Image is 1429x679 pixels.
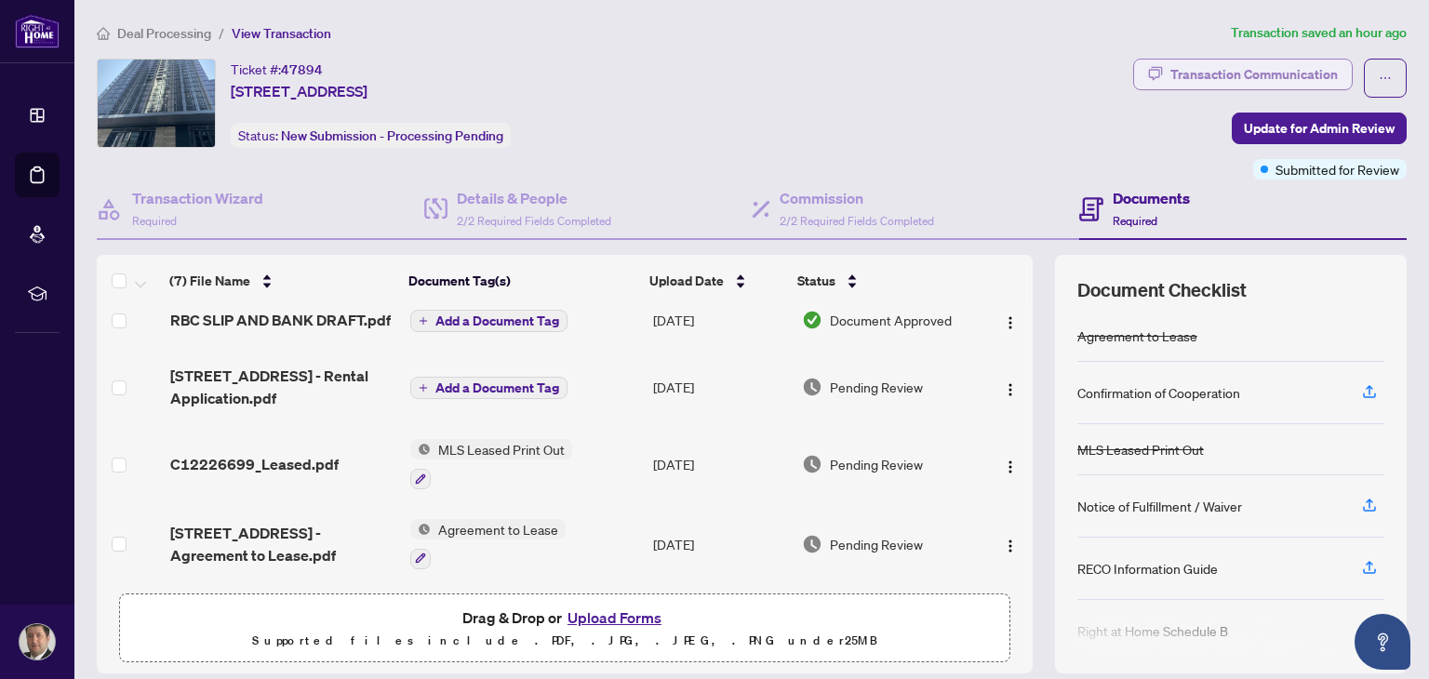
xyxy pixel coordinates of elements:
[410,519,431,539] img: Status Icon
[1113,214,1157,228] span: Required
[462,606,667,630] span: Drag & Drop or
[410,439,431,459] img: Status Icon
[1232,113,1407,144] button: Update for Admin Review
[431,439,572,459] span: MLS Leased Print Out
[410,376,568,400] button: Add a Document Tag
[1355,614,1410,670] button: Open asap
[830,534,923,554] span: Pending Review
[1133,59,1353,90] button: Transaction Communication
[162,255,401,307] th: (7) File Name
[231,59,323,80] div: Ticket #:
[995,449,1025,479] button: Logo
[419,383,428,393] span: plus
[1077,496,1242,516] div: Notice of Fulfillment / Waiver
[1077,277,1247,303] span: Document Checklist
[802,310,822,330] img: Document Status
[780,187,934,209] h4: Commission
[457,187,611,209] h4: Details & People
[120,594,1009,663] span: Drag & Drop orUpload FormsSupported files include .PDF, .JPG, .JPEG, .PNG under25MB
[646,290,795,350] td: [DATE]
[1003,459,1018,474] img: Logo
[98,60,215,147] img: IMG-C12226699_1.jpg
[170,453,339,475] span: C12226699_Leased.pdf
[649,271,724,291] span: Upload Date
[231,80,367,102] span: [STREET_ADDRESS]
[170,365,396,409] span: [STREET_ADDRESS] - Rental Application.pdf
[457,214,611,228] span: 2/2 Required Fields Completed
[646,504,795,584] td: [DATE]
[435,381,559,394] span: Add a Document Tag
[97,27,110,40] span: home
[1231,22,1407,44] article: Transaction saved an hour ago
[642,255,790,307] th: Upload Date
[1077,620,1228,641] div: Right at Home Schedule B
[1275,159,1399,180] span: Submitted for Review
[20,624,55,659] img: Profile Icon
[646,424,795,504] td: [DATE]
[780,214,934,228] span: 2/2 Required Fields Completed
[401,255,642,307] th: Document Tag(s)
[435,314,559,327] span: Add a Document Tag
[1379,72,1392,85] span: ellipsis
[802,534,822,554] img: Document Status
[802,377,822,397] img: Document Status
[1077,382,1240,403] div: Confirmation of Cooperation
[431,519,566,539] span: Agreement to Lease
[562,606,667,630] button: Upload Forms
[132,214,177,228] span: Required
[1077,558,1218,579] div: RECO Information Guide
[995,529,1025,559] button: Logo
[232,25,331,42] span: View Transaction
[1003,315,1018,330] img: Logo
[281,61,323,78] span: 47894
[410,439,572,489] button: Status IconMLS Leased Print Out
[170,309,391,331] span: RBC SLIP AND BANK DRAFT.pdf
[132,187,263,209] h4: Transaction Wizard
[1077,326,1197,346] div: Agreement to Lease
[995,305,1025,335] button: Logo
[797,271,835,291] span: Status
[117,25,211,42] span: Deal Processing
[410,310,568,332] button: Add a Document Tag
[15,14,60,48] img: logo
[169,271,250,291] span: (7) File Name
[830,454,923,474] span: Pending Review
[1113,187,1190,209] h4: Documents
[995,372,1025,402] button: Logo
[830,377,923,397] span: Pending Review
[1077,439,1204,459] div: MLS Leased Print Out
[281,127,503,144] span: New Submission - Processing Pending
[790,255,975,307] th: Status
[1003,382,1018,397] img: Logo
[170,522,396,566] span: [STREET_ADDRESS] - Agreement to Lease.pdf
[219,22,224,44] li: /
[231,123,511,148] div: Status:
[830,310,952,330] span: Document Approved
[802,454,822,474] img: Document Status
[1003,539,1018,553] img: Logo
[419,316,428,326] span: plus
[131,630,998,652] p: Supported files include .PDF, .JPG, .JPEG, .PNG under 25 MB
[410,377,568,399] button: Add a Document Tag
[1170,60,1338,89] div: Transaction Communication
[410,309,568,333] button: Add a Document Tag
[1244,113,1395,143] span: Update for Admin Review
[410,519,566,569] button: Status IconAgreement to Lease
[646,350,795,424] td: [DATE]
